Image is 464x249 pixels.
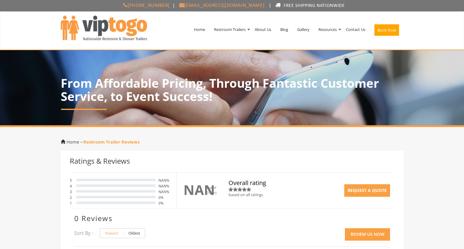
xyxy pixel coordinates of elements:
span: NAN% [158,179,172,182]
span: 1 [70,202,73,205]
a: Home [189,14,210,45]
button: Book Now [374,24,399,36]
a: Home [66,139,79,145]
span: | [173,3,175,8]
a: Gallery [293,14,314,45]
h3: Ratings & Reviews [70,158,395,164]
a: Oldest [124,229,145,237]
span: 5 [206,190,208,195]
img: VIPTOGO [61,16,147,40]
a: About Us [250,14,276,45]
span: 0% [158,196,172,199]
a: Book Now [370,14,404,49]
span: NAN [183,181,215,199]
em: Sort By : [74,230,93,237]
span: NAN% [158,184,172,188]
h1: From Affordable Pricing, Through Fantastic Customer Service, to Event Success! [61,77,404,103]
span: 2 [70,196,73,199]
span: NAN% [158,190,172,194]
a: Resources [314,14,341,45]
a: Newest [100,229,124,237]
h5: 0 Reviews [74,214,390,222]
a: Review Us Now [345,228,390,241]
a: Blog [276,14,293,45]
span: 3 [70,190,73,194]
span: 0% [158,202,172,205]
span: based on all ratings [229,192,263,197]
span: → [66,139,140,145]
a: [EMAIL_ADDRESS][DOMAIN_NAME] [175,3,268,8]
a: Restroom Trailers [210,14,250,45]
strong: Restroom Trailer Reviews [83,139,140,145]
p: FREE SHIPPING NATIONWIDE [3,2,461,10]
span: Out of Stars [206,185,217,195]
span: 4 [70,184,73,188]
a: Contact Us [341,14,370,45]
a: [PHONE_NUMBER] [119,3,173,8]
span: | [269,3,271,8]
a: Request a Quote [344,184,390,197]
span: Overall rating [229,180,395,186]
span: 5 [70,179,73,182]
